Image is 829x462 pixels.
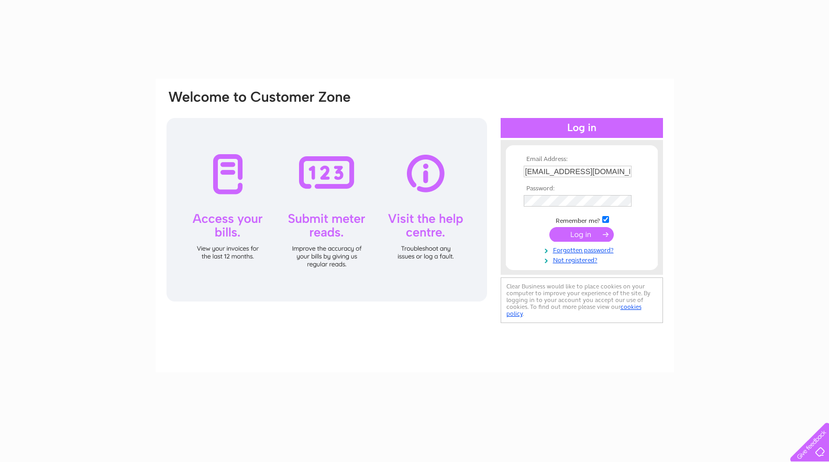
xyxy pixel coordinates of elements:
div: Clear Business would like to place cookies on your computer to improve your experience of the sit... [501,277,663,323]
a: cookies policy [506,303,642,317]
th: Email Address: [521,156,643,163]
input: Submit [549,227,614,242]
td: Remember me? [521,214,643,225]
a: Forgotten password? [524,244,643,254]
th: Password: [521,185,643,192]
a: Not registered? [524,254,643,264]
